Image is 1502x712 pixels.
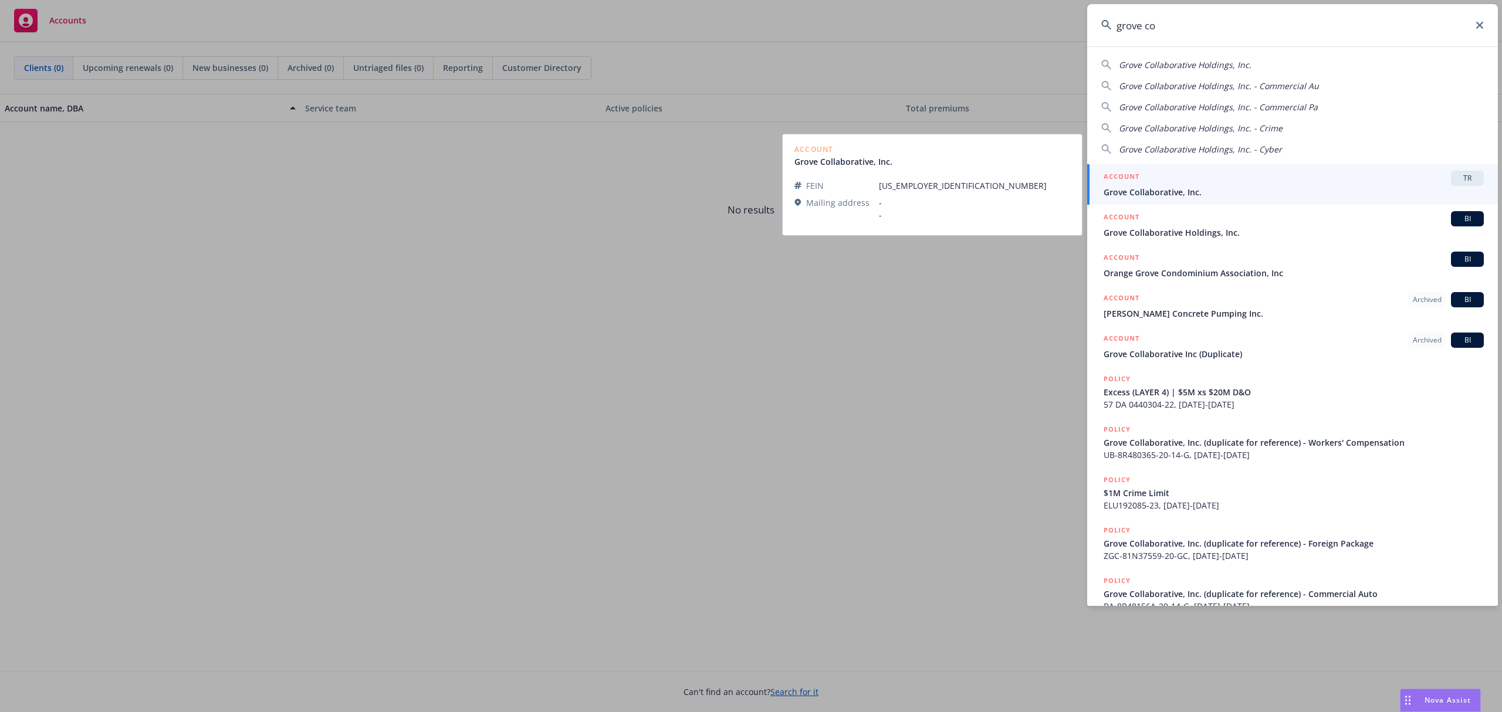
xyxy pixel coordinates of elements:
[1104,211,1139,225] h5: ACCOUNT
[1119,123,1283,134] span: Grove Collaborative Holdings, Inc. - Crime
[1104,588,1484,600] span: Grove Collaborative, Inc. (duplicate for reference) - Commercial Auto
[1087,326,1498,367] a: ACCOUNTArchivedBIGrove Collaborative Inc (Duplicate)
[1456,335,1479,345] span: BI
[1104,252,1139,266] h5: ACCOUNT
[1104,373,1131,385] h5: POLICY
[1413,294,1442,305] span: Archived
[1087,367,1498,417] a: POLICYExcess (LAYER 4) | $5M xs $20M D&O57 DA 0440304-22, [DATE]-[DATE]
[1087,164,1498,205] a: ACCOUNTTRGrove Collaborative, Inc.
[1087,568,1498,619] a: POLICYGrove Collaborative, Inc. (duplicate for reference) - Commercial AutoBA-8R48156A-20-14-G, [...
[1104,333,1139,347] h5: ACCOUNT
[1425,695,1471,705] span: Nova Assist
[1087,417,1498,467] a: POLICYGrove Collaborative, Inc. (duplicate for reference) - Workers' CompensationUB-8R480365-20-1...
[1104,575,1131,586] h5: POLICY
[1456,173,1479,184] span: TR
[1104,423,1131,435] h5: POLICY
[1087,4,1498,46] input: Search...
[1104,386,1484,398] span: Excess (LAYER 4) | $5M xs $20M D&O
[1119,59,1251,70] span: Grove Collaborative Holdings, Inc.
[1104,487,1484,499] span: $1M Crime Limit
[1104,550,1484,562] span: ZGC-81N37559-20-GC, [DATE]-[DATE]
[1104,436,1484,449] span: Grove Collaborative, Inc. (duplicate for reference) - Workers' Compensation
[1400,689,1481,712] button: Nova Assist
[1104,267,1484,279] span: Orange Grove Condominium Association, Inc
[1119,101,1318,113] span: Grove Collaborative Holdings, Inc. - Commercial Pa
[1104,171,1139,185] h5: ACCOUNT
[1400,689,1415,711] div: Drag to move
[1087,245,1498,286] a: ACCOUNTBIOrange Grove Condominium Association, Inc
[1104,307,1484,320] span: [PERSON_NAME] Concrete Pumping Inc.
[1104,398,1484,411] span: 57 DA 0440304-22, [DATE]-[DATE]
[1087,467,1498,518] a: POLICY$1M Crime LimitELU192085-23, [DATE]-[DATE]
[1104,348,1484,360] span: Grove Collaborative Inc (Duplicate)
[1104,537,1484,550] span: Grove Collaborative, Inc. (duplicate for reference) - Foreign Package
[1119,144,1282,155] span: Grove Collaborative Holdings, Inc. - Cyber
[1104,600,1484,612] span: BA-8R48156A-20-14-G, [DATE]-[DATE]
[1087,205,1498,245] a: ACCOUNTBIGrove Collaborative Holdings, Inc.
[1104,186,1484,198] span: Grove Collaborative, Inc.
[1104,449,1484,461] span: UB-8R480365-20-14-G, [DATE]-[DATE]
[1119,80,1319,91] span: Grove Collaborative Holdings, Inc. - Commercial Au
[1104,499,1484,511] span: ELU192085-23, [DATE]-[DATE]
[1104,292,1139,306] h5: ACCOUNT
[1456,254,1479,265] span: BI
[1413,335,1442,345] span: Archived
[1456,294,1479,305] span: BI
[1104,524,1131,536] h5: POLICY
[1087,518,1498,568] a: POLICYGrove Collaborative, Inc. (duplicate for reference) - Foreign PackageZGC-81N37559-20-GC, [D...
[1104,474,1131,486] h5: POLICY
[1104,226,1484,239] span: Grove Collaborative Holdings, Inc.
[1087,286,1498,326] a: ACCOUNTArchivedBI[PERSON_NAME] Concrete Pumping Inc.
[1456,213,1479,224] span: BI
